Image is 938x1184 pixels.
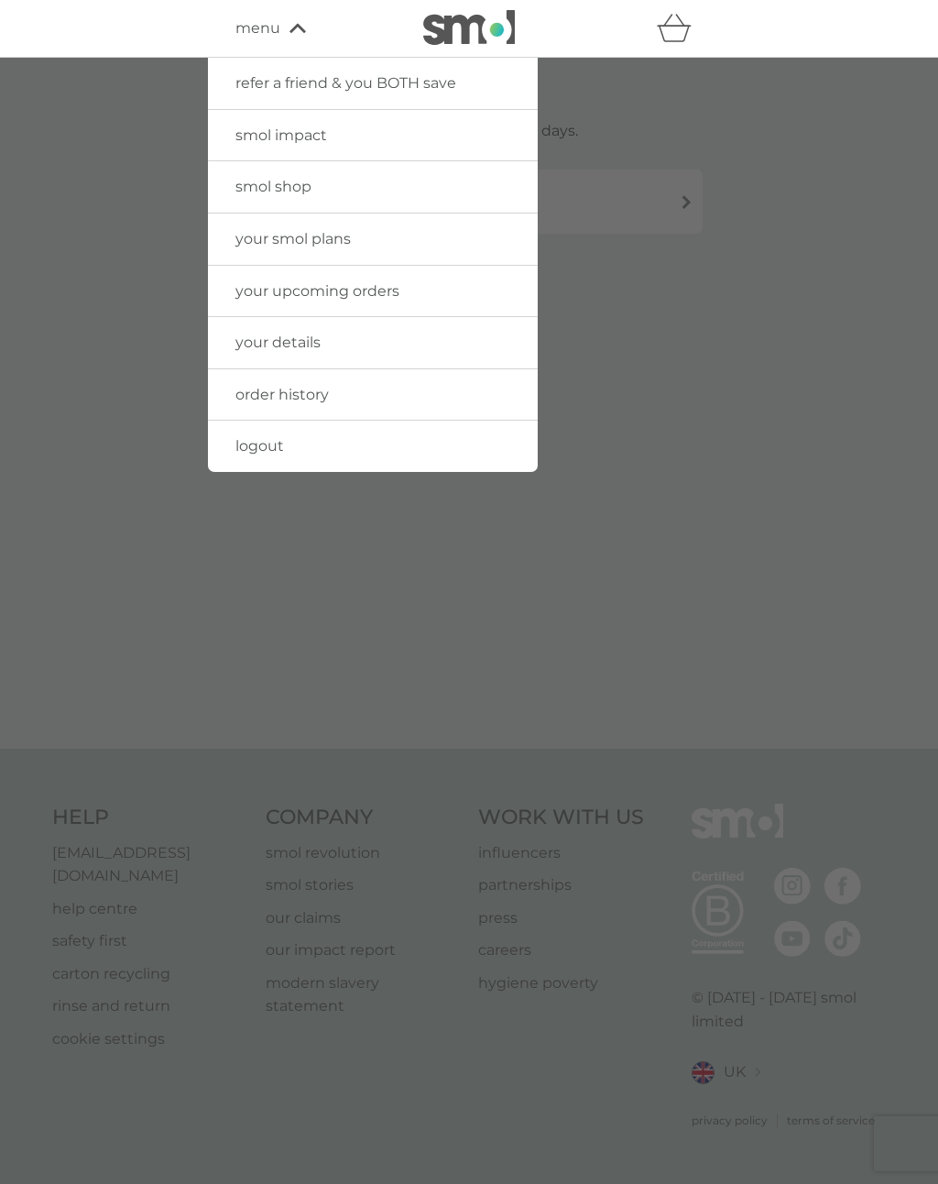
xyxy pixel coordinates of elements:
[208,421,538,472] a: logout
[235,334,321,351] span: your details
[208,317,538,368] a: your details
[423,10,515,45] img: smol
[235,74,456,92] span: refer a friend & you BOTH save
[235,386,329,403] span: order history
[208,58,538,109] a: refer a friend & you BOTH save
[208,214,538,265] a: your smol plans
[208,110,538,161] a: smol impact
[657,10,703,47] div: basket
[235,282,399,300] span: your upcoming orders
[208,266,538,317] a: your upcoming orders
[235,230,351,247] span: your smol plans
[208,161,538,213] a: smol shop
[235,437,284,455] span: logout
[235,126,327,144] span: smol impact
[208,369,538,421] a: order history
[235,16,280,40] span: menu
[235,178,311,195] span: smol shop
